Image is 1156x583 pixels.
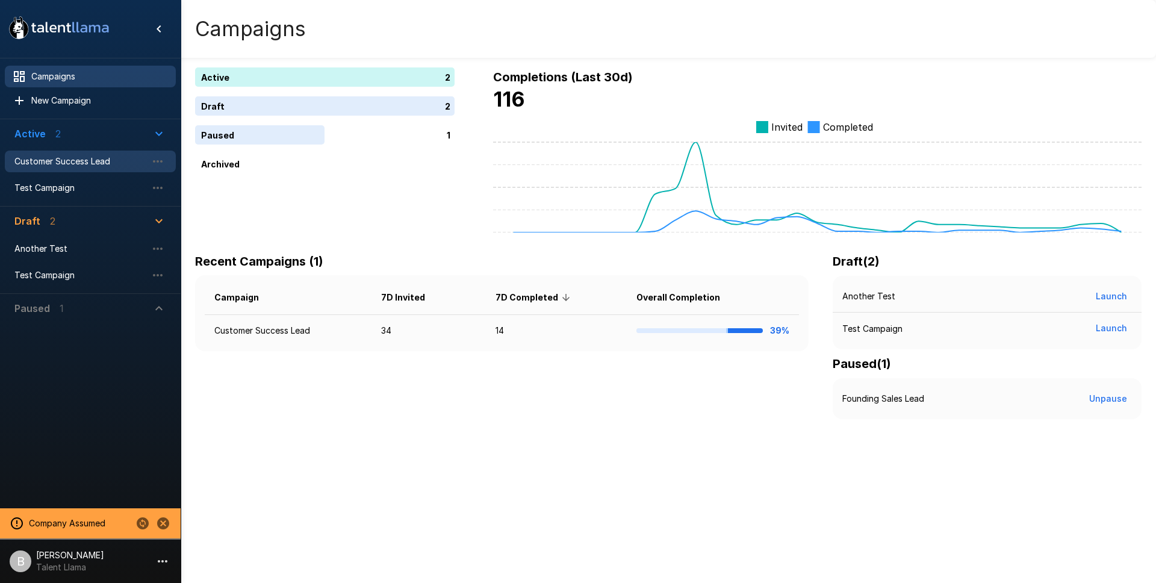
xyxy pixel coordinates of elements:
b: 116 [493,87,525,111]
p: 1 [447,129,450,142]
p: Founding Sales Lead [842,393,924,405]
b: Completions (Last 30d) [493,70,633,84]
button: Launch [1091,285,1132,308]
span: 7D Invited [381,290,441,305]
td: 34 [371,315,486,347]
span: Campaign [214,290,275,305]
button: Unpause [1084,388,1132,410]
h4: Campaigns [195,16,306,42]
b: Paused ( 1 ) [833,357,891,371]
b: Recent Campaigns (1) [195,254,323,269]
b: Draft ( 2 ) [833,254,880,269]
span: Overall Completion [636,290,736,305]
button: Launch [1091,317,1132,340]
span: 7D Completed [496,290,574,305]
p: Another Test [842,290,895,302]
p: 2 [445,71,450,84]
p: 2 [445,100,450,113]
b: 39% [770,325,789,335]
td: 14 [486,315,627,347]
p: Test Campaign [842,323,903,335]
td: Customer Success Lead [205,315,371,347]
